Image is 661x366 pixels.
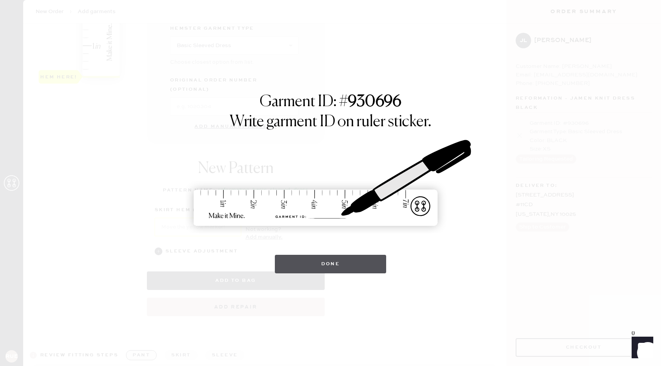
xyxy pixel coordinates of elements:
[186,120,475,247] img: ruler-sticker-sharpie.svg
[275,255,387,273] button: Done
[348,94,401,110] strong: 930696
[230,113,431,131] h1: Write garment ID on ruler sticker.
[624,331,658,364] iframe: Front Chat
[260,93,401,113] h1: Garment ID: #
